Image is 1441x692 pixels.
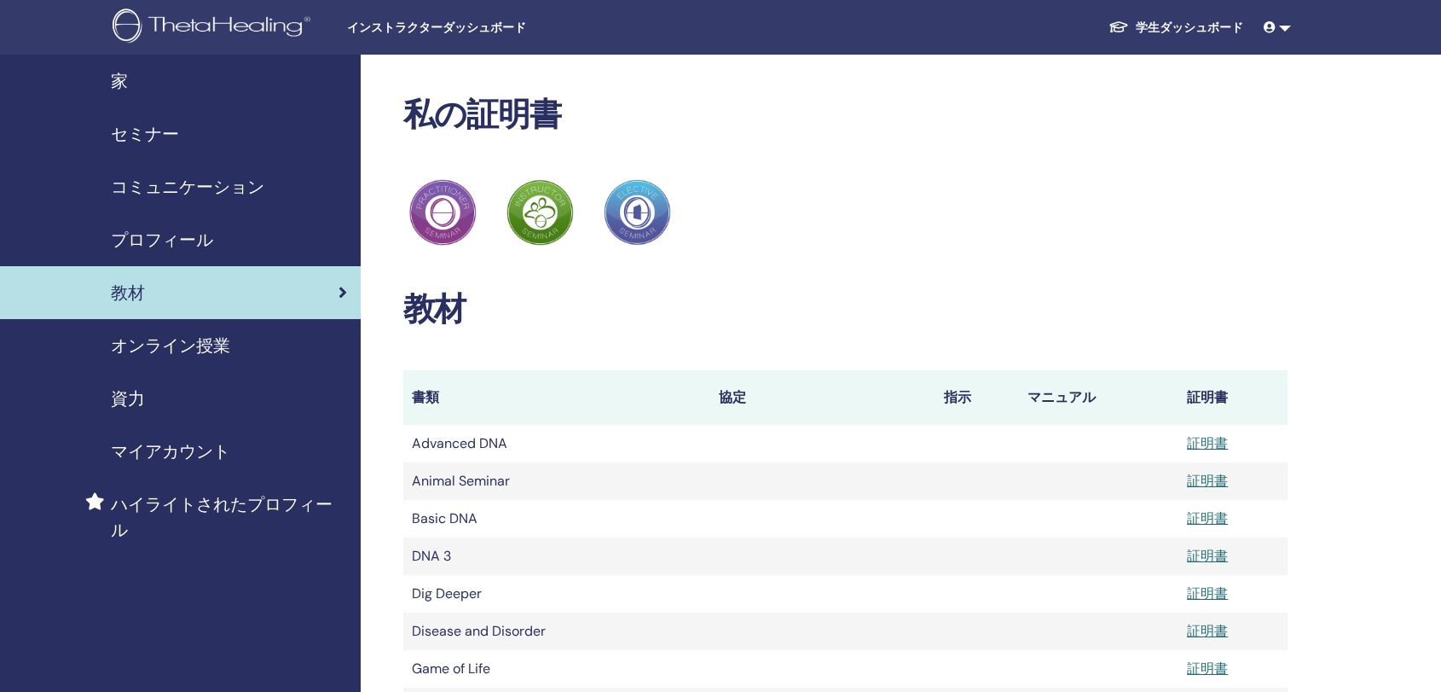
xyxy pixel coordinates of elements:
span: 資力 [111,386,145,411]
a: 証明書 [1187,622,1228,640]
img: logo.png [113,9,316,47]
span: コミュニケーション [111,174,264,200]
th: マニュアル [1019,370,1179,425]
th: 協定 [710,370,936,425]
img: Practitioner [506,179,573,246]
td: Animal Seminar [403,462,710,500]
a: 学生ダッシュボード [1095,12,1257,44]
a: 証明書 [1187,584,1228,602]
h2: 教材 [403,290,1288,329]
td: Game of Life [403,650,710,688]
img: Practitioner [409,179,476,246]
span: 教材 [111,280,145,305]
span: セミナー [111,121,179,147]
span: ハイライトされたプロフィール [111,491,347,543]
span: プロフィール [111,227,213,253]
a: 証明書 [1187,547,1228,565]
a: 証明書 [1187,660,1228,677]
td: Advanced DNA [403,425,710,462]
span: マイアカウント [111,439,230,464]
img: Practitioner [604,179,670,246]
h2: 私の証明書 [403,96,1288,135]
span: オンライン授業 [111,333,230,358]
td: Basic DNA [403,500,710,538]
a: 証明書 [1187,509,1228,527]
span: 家 [111,68,128,94]
img: graduation-cap-white.svg [1108,20,1129,34]
th: 指示 [935,370,1019,425]
th: 証明書 [1178,370,1288,425]
span: インストラクターダッシュボード [347,19,603,37]
th: 書類 [403,370,710,425]
a: 証明書 [1187,434,1228,452]
td: Dig Deeper [403,575,710,613]
td: DNA 3 [403,538,710,575]
td: Disease and Disorder [403,613,710,650]
a: 証明書 [1187,472,1228,490]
